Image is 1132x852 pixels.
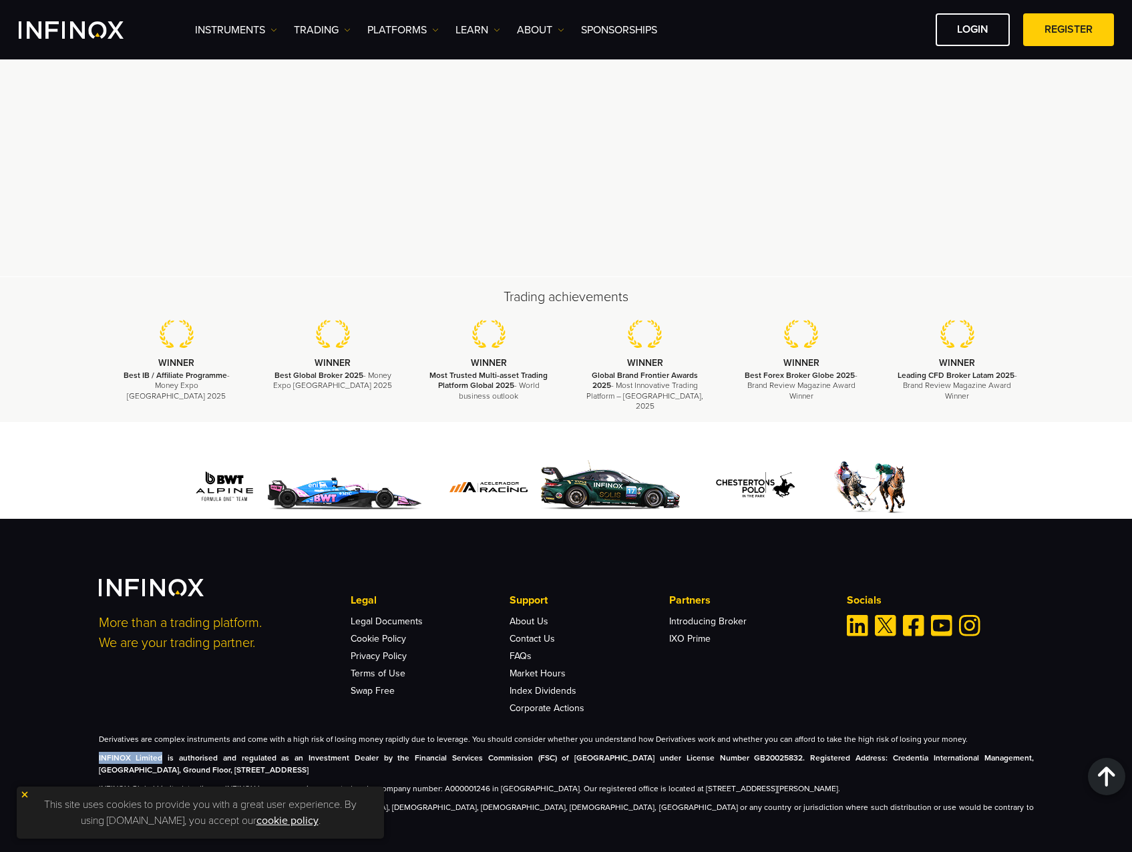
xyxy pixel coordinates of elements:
a: Swap Free [351,685,395,696]
a: TRADING [294,22,351,38]
a: Contact Us [510,633,555,644]
p: - World business outlook [427,371,550,401]
strong: Best Forex Broker Globe 2025 [745,371,855,380]
a: Cookie Policy [351,633,406,644]
p: More than a trading platform. We are your trading partner. [99,613,333,653]
a: ABOUT [517,22,564,38]
strong: Leading CFD Broker Latam 2025 [898,371,1014,380]
a: About Us [510,616,548,627]
strong: INFINOX Limited is authorised and regulated as an Investment Dealer by the Financial Services Com... [99,753,1034,775]
strong: WINNER [315,357,351,369]
a: LOGIN [936,13,1010,46]
p: - Brand Review Magazine Award Winner [896,371,1018,401]
a: Youtube [931,615,952,636]
strong: WINNER [158,357,194,369]
a: Facebook [903,615,924,636]
strong: Most Trusted Multi-asset Trading Platform Global 2025 [429,371,548,390]
h2: Trading achievements [99,288,1034,306]
p: This site uses cookies to provide you with a great user experience. By using [DOMAIN_NAME], you a... [23,793,377,832]
p: Derivatives are complex instruments and come with a high risk of losing money rapidly due to leve... [99,733,1034,745]
a: PLATFORMS [367,22,439,38]
p: The information on this site is not directed at residents of [GEOGRAPHIC_DATA], [DEMOGRAPHIC_DATA... [99,801,1034,825]
p: Socials [847,592,1034,608]
p: - Money Expo [GEOGRAPHIC_DATA] 2025 [271,371,394,391]
p: - Brand Review Magazine Award Winner [740,371,863,401]
strong: WINNER [939,357,975,369]
a: Instagram [959,615,980,636]
a: Introducing Broker [669,616,747,627]
a: INFINOX Logo [19,21,155,39]
strong: WINNER [471,357,507,369]
a: REGISTER [1023,13,1114,46]
strong: Global Brand Frontier Awards 2025 [592,371,698,390]
a: Linkedin [847,615,868,636]
img: yellow close icon [20,790,29,799]
a: FAQs [510,650,532,662]
p: Support [510,592,669,608]
a: Market Hours [510,668,566,679]
a: Corporate Actions [510,702,584,714]
a: Twitter [875,615,896,636]
strong: WINNER [783,357,819,369]
p: INFINOX Global Limited, trading as INFINOX is a company incorporated under company number: A00000... [99,783,1034,795]
a: Index Dividends [510,685,576,696]
p: Partners [669,592,828,608]
strong: Best IB / Affiliate Programme [124,371,227,380]
p: Legal [351,592,510,608]
strong: Best Global Broker 2025 [274,371,363,380]
a: Instruments [195,22,277,38]
a: IXO Prime [669,633,711,644]
a: cookie policy [256,814,319,827]
a: Privacy Policy [351,650,407,662]
p: - Money Expo [GEOGRAPHIC_DATA] 2025 [116,371,238,401]
strong: WINNER [627,357,663,369]
a: Learn [455,22,500,38]
a: SPONSORSHIPS [581,22,657,38]
a: Legal Documents [351,616,423,627]
a: Terms of Use [351,668,405,679]
p: - Most Innovative Trading Platform – [GEOGRAPHIC_DATA], 2025 [584,371,707,411]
